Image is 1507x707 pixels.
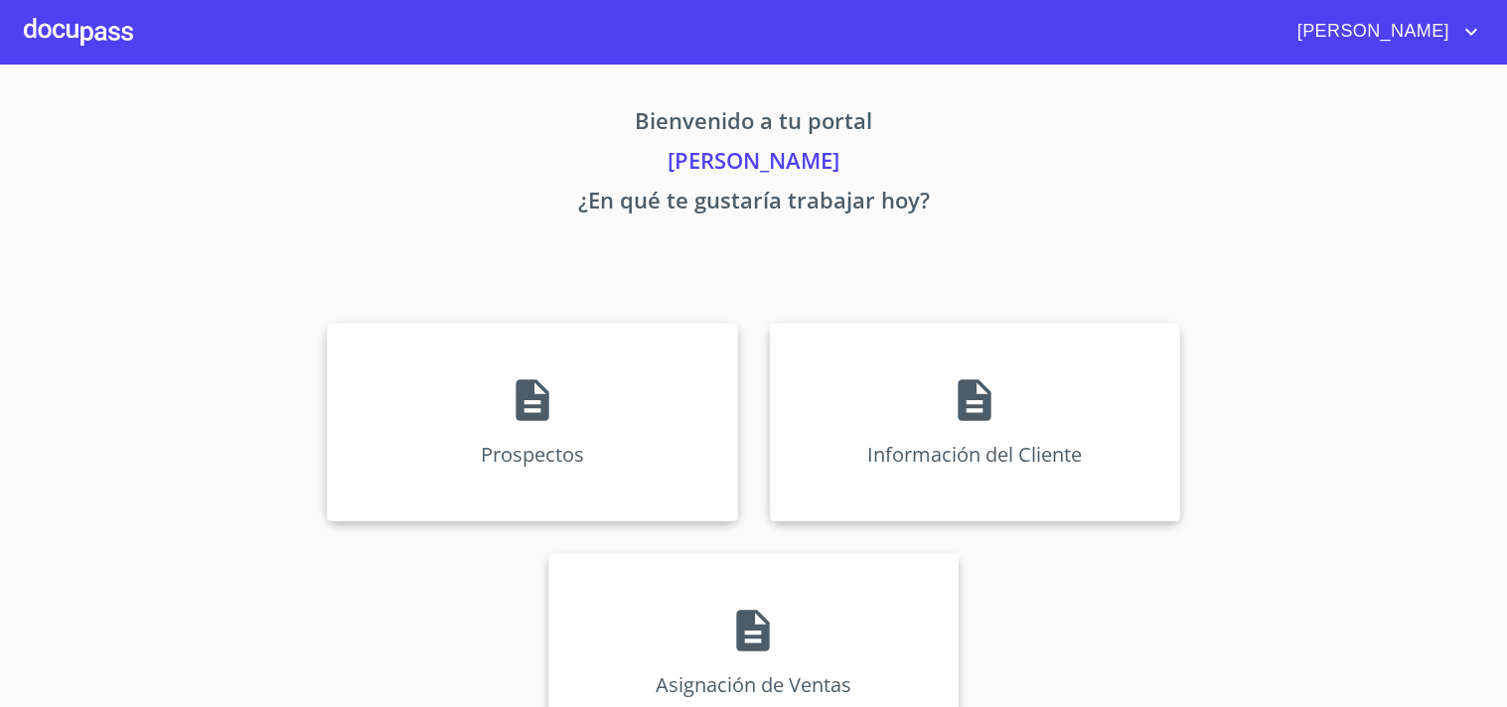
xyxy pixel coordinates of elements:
[142,104,1366,144] p: Bienvenido a tu portal
[1282,16,1459,48] span: [PERSON_NAME]
[867,441,1082,468] p: Información del Cliente
[142,184,1366,223] p: ¿En qué te gustaría trabajar hoy?
[656,671,851,698] p: Asignación de Ventas
[142,144,1366,184] p: [PERSON_NAME]
[481,441,584,468] p: Prospectos
[1282,16,1483,48] button: account of current user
